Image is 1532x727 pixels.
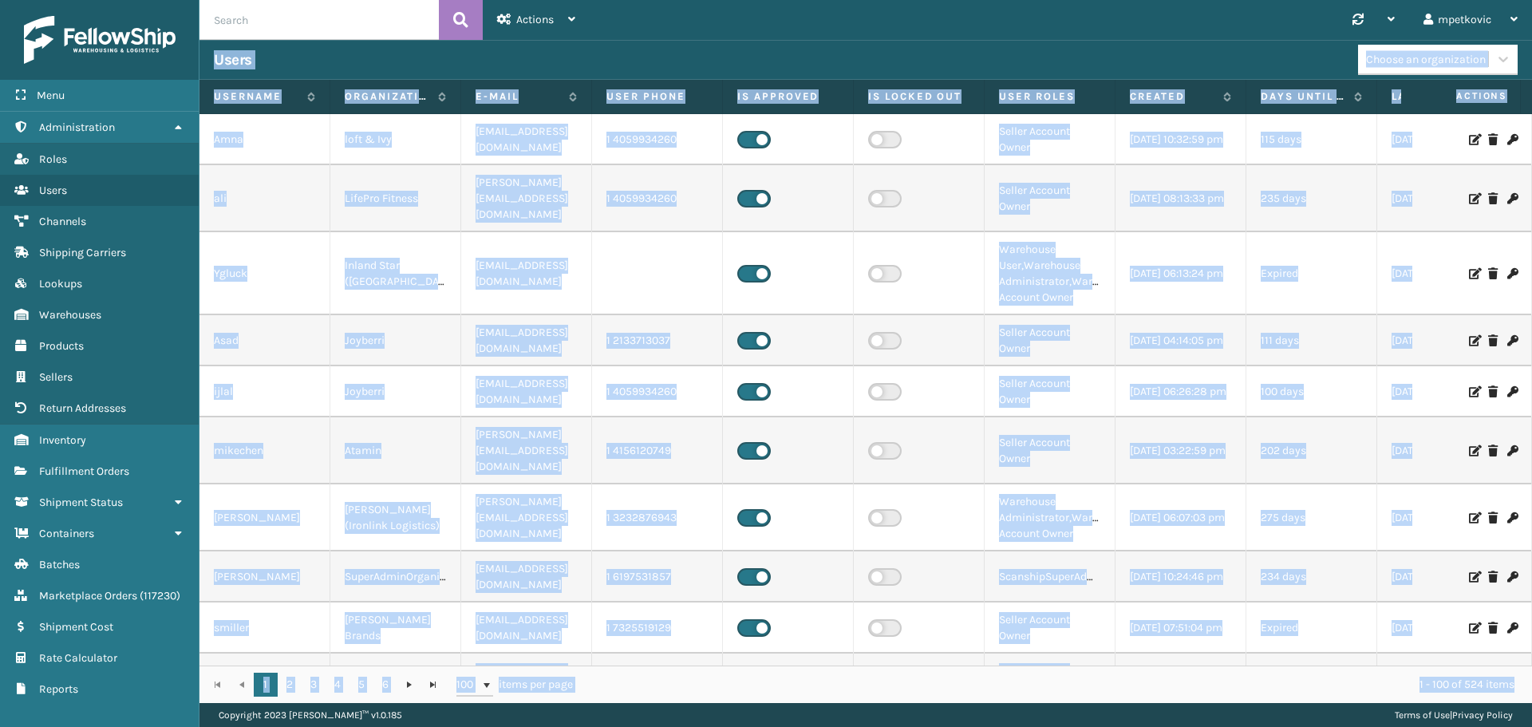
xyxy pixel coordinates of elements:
[1246,654,1377,705] td: 139 days
[1488,268,1498,279] i: Delete
[1115,165,1246,232] td: [DATE] 08:13:33 pm
[456,673,573,697] span: items per page
[461,654,592,705] td: [EMAIL_ADDRESS][DOMAIN_NAME]
[592,366,723,417] td: 1 4059934260
[461,315,592,366] td: [EMAIL_ADDRESS][DOMAIN_NAME]
[1395,703,1513,727] div: |
[1377,165,1508,232] td: [DATE] 08:04:24 pm
[985,232,1115,315] td: Warehouse User,Warehouse Administrator,Warehouse Account Owner
[1469,134,1479,145] i: Edit
[1469,268,1479,279] i: Edit
[1469,622,1479,634] i: Edit
[461,165,592,232] td: [PERSON_NAME][EMAIL_ADDRESS][DOMAIN_NAME]
[39,464,129,478] span: Fulfillment Orders
[39,152,67,166] span: Roles
[39,184,67,197] span: Users
[39,620,113,634] span: Shipment Cost
[214,50,252,69] h3: Users
[1115,114,1246,165] td: [DATE] 10:32:59 pm
[1507,571,1517,583] i: Change Password
[39,215,86,228] span: Channels
[39,589,137,603] span: Marketplace Orders
[1130,89,1215,104] label: Created
[1246,165,1377,232] td: 235 days
[1469,512,1479,524] i: Edit
[461,417,592,484] td: [PERSON_NAME][EMAIL_ADDRESS][DOMAIN_NAME]
[330,366,461,417] td: Joyberri
[461,114,592,165] td: [EMAIL_ADDRESS][DOMAIN_NAME]
[199,551,330,603] td: [PERSON_NAME]
[1377,315,1508,366] td: [DATE] 12:59:09 pm
[421,673,445,697] a: Go to the last page
[199,654,330,705] td: [PERSON_NAME]
[1488,193,1498,204] i: Delete
[1488,571,1498,583] i: Delete
[1507,134,1517,145] i: Change Password
[330,484,461,551] td: [PERSON_NAME] (Ironlink Logistics)
[1488,512,1498,524] i: Delete
[1377,417,1508,484] td: [DATE] 10:10:30 pm
[461,232,592,315] td: [EMAIL_ADDRESS][DOMAIN_NAME]
[1469,335,1479,346] i: Edit
[1507,445,1517,456] i: Change Password
[397,673,421,697] a: Go to the next page
[24,16,176,64] img: logo
[592,484,723,551] td: 1 3232876943
[1507,512,1517,524] i: Change Password
[1115,484,1246,551] td: [DATE] 06:07:03 pm
[1115,417,1246,484] td: [DATE] 03:22:59 pm
[330,603,461,654] td: [PERSON_NAME] Brands
[39,339,84,353] span: Products
[985,654,1115,705] td: Seller Account Owner
[461,366,592,417] td: [EMAIL_ADDRESS][DOMAIN_NAME]
[1115,232,1246,315] td: [DATE] 06:13:24 pm
[985,366,1115,417] td: Seller Account Owner
[1377,484,1508,551] td: [DATE] 10:26:28 pm
[1261,89,1346,104] label: Days until password expires
[39,433,86,447] span: Inventory
[1507,335,1517,346] i: Change Password
[403,678,416,691] span: Go to the next page
[330,417,461,484] td: Atamin
[1406,83,1517,109] span: Actions
[373,673,397,697] a: 6
[1395,709,1450,721] a: Terms of Use
[1507,193,1517,204] i: Change Password
[985,484,1115,551] td: Warehouse Administrator,Warehouse Account Owner
[39,682,78,696] span: Reports
[1246,417,1377,484] td: 202 days
[592,417,723,484] td: 1 4156120749
[1452,709,1513,721] a: Privacy Policy
[254,673,278,697] a: 1
[345,89,430,104] label: Organization
[999,89,1100,104] label: User Roles
[592,315,723,366] td: 1 2133713037
[1246,232,1377,315] td: Expired
[1488,134,1498,145] i: Delete
[39,527,94,540] span: Containers
[219,703,402,727] p: Copyright 2023 [PERSON_NAME]™ v 1.0.185
[199,114,330,165] td: Amna
[456,677,480,693] span: 100
[1377,232,1508,315] td: [DATE] 02:12:54 am
[39,496,123,509] span: Shipment Status
[330,315,461,366] td: Joyberri
[595,677,1514,693] div: 1 - 100 of 524 items
[1488,335,1498,346] i: Delete
[985,551,1115,603] td: ScanshipSuperAdministrator
[985,417,1115,484] td: Seller Account Owner
[1115,315,1246,366] td: [DATE] 04:14:05 pm
[592,603,723,654] td: 1 7325519129
[199,232,330,315] td: Ygluck
[278,673,302,697] a: 2
[199,366,330,417] td: ijlal
[427,678,440,691] span: Go to the last page
[140,589,180,603] span: ( 117230 )
[1469,386,1479,397] i: Edit
[39,277,82,290] span: Lookups
[1115,366,1246,417] td: [DATE] 06:26:28 pm
[1507,268,1517,279] i: Change Password
[39,308,101,322] span: Warehouses
[1392,89,1477,104] label: Last Seen
[39,651,117,665] span: Rate Calculator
